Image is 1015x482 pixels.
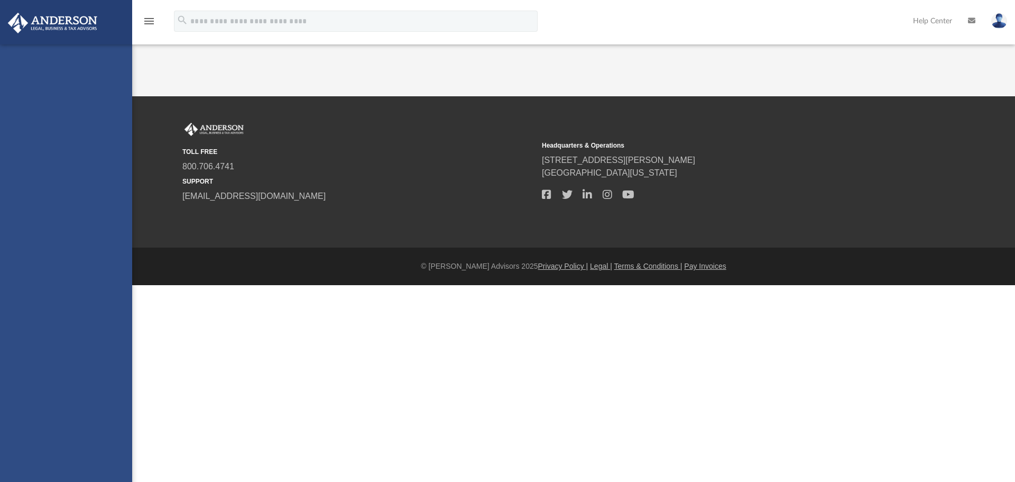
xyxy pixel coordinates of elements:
small: SUPPORT [182,177,534,186]
div: © [PERSON_NAME] Advisors 2025 [132,261,1015,272]
a: menu [143,20,155,28]
img: User Pic [991,13,1007,29]
small: Headquarters & Operations [542,141,894,150]
a: [STREET_ADDRESS][PERSON_NAME] [542,156,695,165]
a: Legal | [590,262,612,270]
a: [GEOGRAPHIC_DATA][US_STATE] [542,168,677,177]
a: Terms & Conditions | [614,262,682,270]
small: TOLL FREE [182,147,534,157]
a: [EMAIL_ADDRESS][DOMAIN_NAME] [182,192,326,201]
a: Privacy Policy | [538,262,588,270]
i: search [177,14,188,26]
a: Pay Invoices [684,262,726,270]
img: Anderson Advisors Platinum Portal [5,13,100,33]
img: Anderson Advisors Platinum Portal [182,123,246,137]
a: 800.706.4741 [182,162,234,171]
i: menu [143,15,155,28]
